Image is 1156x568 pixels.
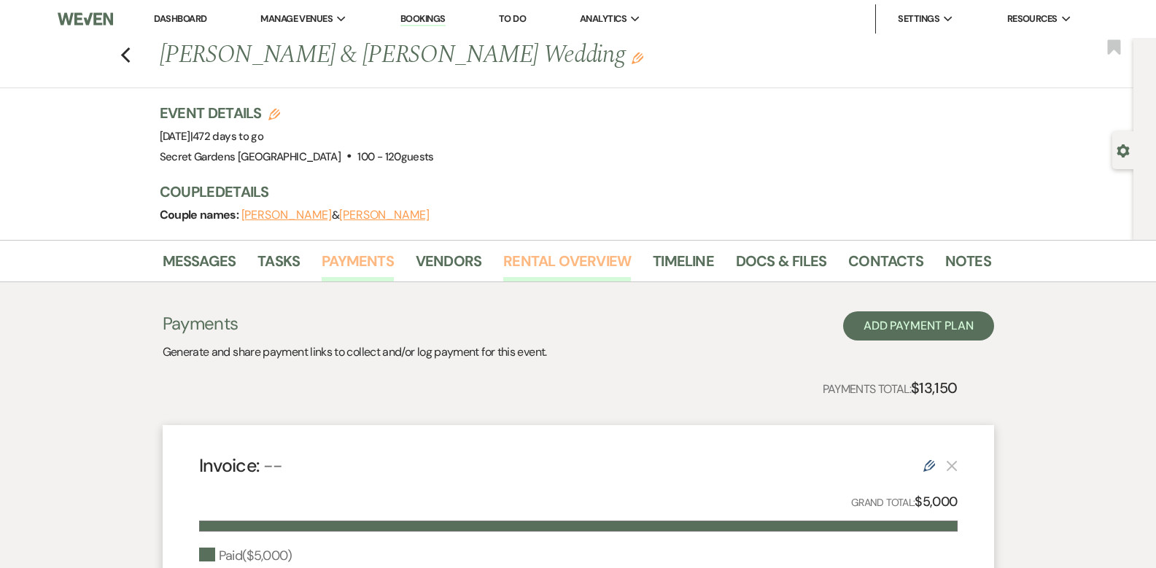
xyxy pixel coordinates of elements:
span: Manage Venues [260,12,333,26]
span: -- [263,454,283,478]
a: Docs & Files [736,249,826,281]
img: Weven Logo [58,4,113,34]
h4: Invoice: [199,453,283,478]
a: Bookings [400,12,446,26]
p: Grand Total: [851,491,958,513]
a: Vendors [416,249,481,281]
a: Messages [163,249,236,281]
a: Rental Overview [503,249,631,281]
strong: $5,000 [915,493,957,510]
a: Notes [945,249,991,281]
h3: Event Details [160,103,434,123]
span: 100 - 120 guests [357,149,433,164]
strong: $13,150 [911,378,958,397]
button: Add Payment Plan [843,311,994,341]
a: Dashboard [154,12,206,25]
div: Paid ( $5,000 ) [199,546,292,566]
p: Payments Total: [823,376,958,400]
a: Payments [322,249,394,281]
button: [PERSON_NAME] [241,209,332,221]
span: & [241,208,430,222]
span: [DATE] [160,129,264,144]
a: Tasks [257,249,300,281]
span: Secret Gardens [GEOGRAPHIC_DATA] [160,149,341,164]
a: Timeline [653,249,714,281]
p: Generate and share payment links to collect and/or log payment for this event. [163,343,547,362]
span: | [190,129,263,144]
span: Settings [898,12,939,26]
a: Contacts [848,249,923,281]
button: Edit [632,51,643,64]
button: This payment plan cannot be deleted because it contains links that have been paid through Weven’s... [946,459,958,472]
span: Analytics [580,12,627,26]
a: To Do [499,12,526,25]
button: [PERSON_NAME] [339,209,430,221]
h3: Couple Details [160,182,977,202]
button: Open lead details [1117,143,1130,157]
h3: Payments [163,311,547,336]
span: 472 days to go [193,129,263,144]
span: Resources [1007,12,1058,26]
span: Couple names: [160,207,241,222]
h1: [PERSON_NAME] & [PERSON_NAME] Wedding [160,38,813,73]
